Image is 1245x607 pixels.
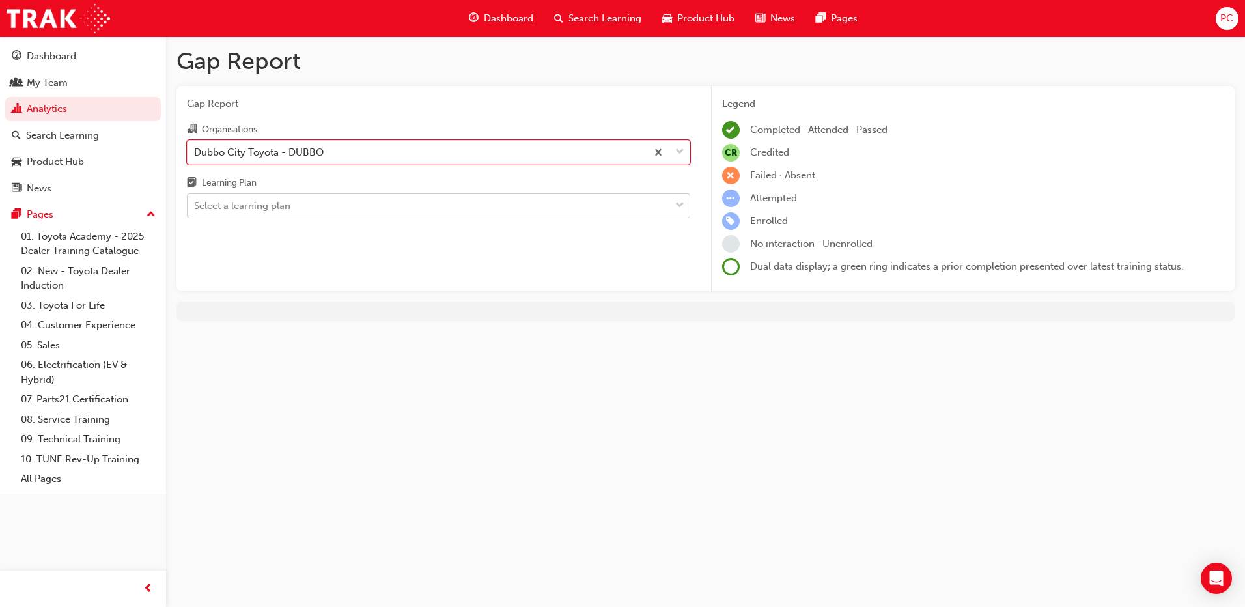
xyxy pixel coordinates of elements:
a: car-iconProduct Hub [652,5,745,32]
a: search-iconSearch Learning [544,5,652,32]
div: My Team [27,76,68,91]
span: Product Hub [677,11,734,26]
span: Attempted [750,192,797,204]
span: Enrolled [750,215,788,227]
a: 01. Toyota Academy - 2025 Dealer Training Catalogue [16,227,161,261]
span: No interaction · Unenrolled [750,238,873,249]
div: Product Hub [27,154,84,169]
span: PC [1220,11,1233,26]
span: Failed · Absent [750,169,815,181]
a: 04. Customer Experience [16,315,161,335]
span: Pages [831,11,858,26]
div: Learning Plan [202,176,257,190]
span: null-icon [722,144,740,162]
button: DashboardMy TeamAnalyticsSearch LearningProduct HubNews [5,42,161,203]
div: Pages [27,207,53,222]
span: organisation-icon [187,124,197,135]
span: learningRecordVerb_ENROLL-icon [722,212,740,230]
div: Dubbo City Toyota - DUBBO [194,145,324,160]
div: Organisations [202,123,257,136]
button: Pages [5,203,161,227]
a: 08. Service Training [16,410,161,430]
button: PC [1216,7,1238,30]
span: Search Learning [568,11,641,26]
a: Analytics [5,97,161,121]
div: Open Intercom Messenger [1201,563,1232,594]
a: news-iconNews [745,5,805,32]
span: learningRecordVerb_COMPLETE-icon [722,121,740,139]
span: Dashboard [484,11,533,26]
a: pages-iconPages [805,5,868,32]
span: Gap Report [187,96,690,111]
span: chart-icon [12,104,21,115]
a: Product Hub [5,150,161,174]
a: 02. New - Toyota Dealer Induction [16,261,161,296]
div: News [27,181,51,196]
div: Dashboard [27,49,76,64]
a: Dashboard [5,44,161,68]
span: car-icon [12,156,21,168]
a: Search Learning [5,124,161,148]
span: Completed · Attended · Passed [750,124,888,135]
span: down-icon [675,197,684,214]
span: Dual data display; a green ring indicates a prior completion presented over latest training status. [750,261,1184,272]
span: search-icon [12,130,21,142]
span: learningRecordVerb_FAIL-icon [722,167,740,184]
a: 09. Technical Training [16,429,161,449]
span: News [770,11,795,26]
span: news-icon [12,183,21,195]
span: prev-icon [143,581,153,597]
span: people-icon [12,78,21,89]
a: 07. Parts21 Certification [16,389,161,410]
span: guage-icon [469,10,479,27]
div: Search Learning [26,128,99,143]
h1: Gap Report [176,47,1235,76]
a: 10. TUNE Rev-Up Training [16,449,161,470]
a: News [5,176,161,201]
a: 06. Electrification (EV & Hybrid) [16,355,161,389]
a: All Pages [16,469,161,489]
span: learningRecordVerb_ATTEMPT-icon [722,190,740,207]
span: search-icon [554,10,563,27]
a: guage-iconDashboard [458,5,544,32]
span: learningplan-icon [187,178,197,190]
span: learningRecordVerb_NONE-icon [722,235,740,253]
span: news-icon [755,10,765,27]
span: guage-icon [12,51,21,63]
img: Trak [7,4,110,33]
a: My Team [5,71,161,95]
span: pages-icon [12,209,21,221]
div: Select a learning plan [194,199,290,214]
span: Credited [750,147,789,158]
span: up-icon [147,206,156,223]
a: 05. Sales [16,335,161,356]
span: car-icon [662,10,672,27]
span: pages-icon [816,10,826,27]
span: down-icon [675,144,684,161]
div: Legend [722,96,1225,111]
a: 03. Toyota For Life [16,296,161,316]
